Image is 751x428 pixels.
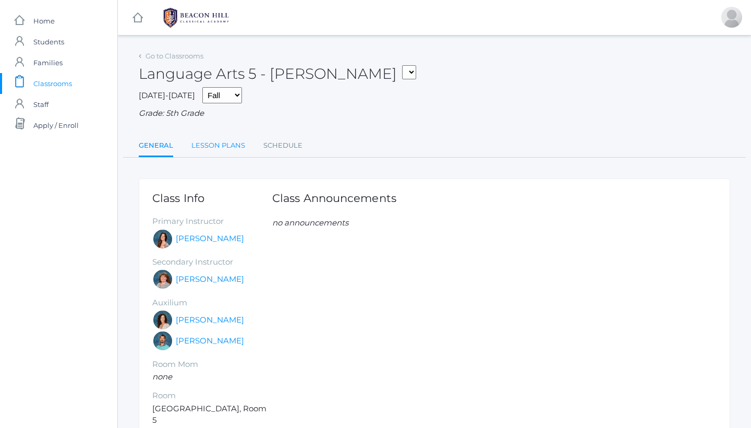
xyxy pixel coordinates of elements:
[263,135,302,156] a: Schedule
[33,52,63,73] span: Families
[191,135,245,156] a: Lesson Plans
[152,269,173,290] div: Sarah Bence
[721,7,742,28] div: Jen Hein
[152,360,272,369] h5: Room Mom
[176,274,244,286] a: [PERSON_NAME]
[139,66,416,82] h2: Language Arts 5 - [PERSON_NAME]
[152,372,172,382] em: none
[152,258,272,267] h5: Secondary Instructor
[146,52,203,60] a: Go to Classrooms
[33,115,79,136] span: Apply / Enroll
[139,90,195,100] span: [DATE]-[DATE]
[139,135,173,158] a: General
[152,391,272,400] h5: Room
[139,108,730,120] div: Grade: 5th Grade
[152,192,272,204] h1: Class Info
[152,217,272,226] h5: Primary Instructor
[176,335,244,347] a: [PERSON_NAME]
[33,10,55,31] span: Home
[272,218,348,228] em: no announcements
[152,330,173,351] div: Westen Taylor
[176,233,244,245] a: [PERSON_NAME]
[157,5,235,31] img: 1_BHCALogos-05.png
[33,73,72,94] span: Classrooms
[33,31,64,52] span: Students
[152,299,272,307] h5: Auxilium
[33,94,49,115] span: Staff
[152,310,173,330] div: Cari Burke
[176,314,244,326] a: [PERSON_NAME]
[152,229,173,249] div: Rebecca Salazar
[272,192,396,204] h1: Class Announcements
